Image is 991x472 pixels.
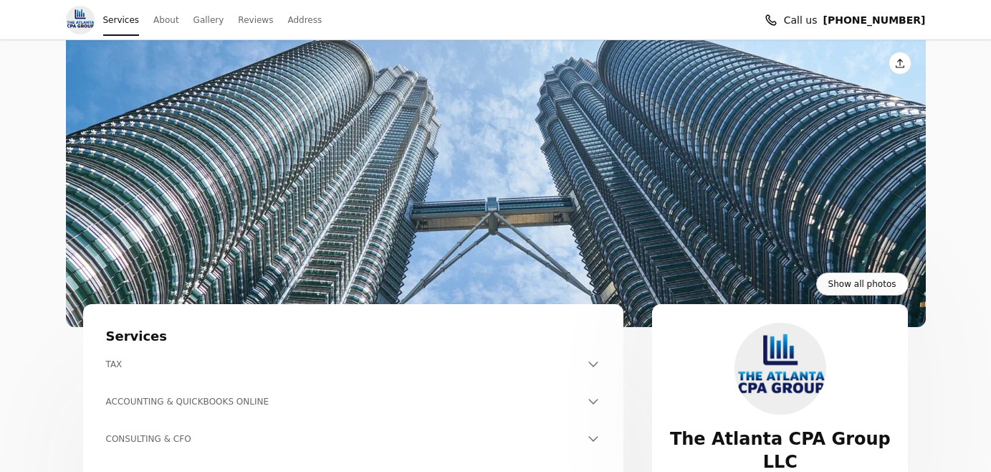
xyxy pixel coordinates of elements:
[889,52,911,75] button: Share this page
[287,10,322,30] a: Address
[66,40,926,327] a: Show all photos
[816,273,909,296] a: Show all photos
[106,432,584,446] h3: CONSULTING & CFO
[734,323,826,415] img: The Atlanta CPA Group LLC logo
[106,357,584,372] h3: TAX
[106,395,601,409] button: ACCOUNTING & QUICKBOOKS ONLINE
[823,12,926,28] a: Call us (678) 235-4060
[193,10,224,30] a: Gallery
[106,327,601,346] h2: Services
[66,40,926,327] div: View photo
[106,395,584,409] h3: ACCOUNTING & QUICKBOOKS ONLINE
[106,432,601,446] button: CONSULTING & CFO
[828,277,896,291] span: Show all photos
[238,10,273,30] a: Reviews
[784,12,818,28] span: Call us
[66,6,95,34] img: The Atlanta CPA Group LLC logo
[153,10,178,30] a: About
[106,357,601,372] button: TAX
[103,10,140,30] a: Services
